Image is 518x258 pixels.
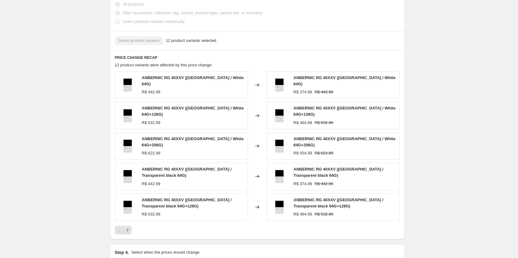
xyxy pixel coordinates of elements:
span: ANBERNIC RG 40XXV ([GEOGRAPHIC_DATA] / Transparent black 64G+128G) [142,198,232,208]
div: R$ 464.99 [294,120,312,126]
span: Select product variants individually [123,19,185,24]
div: R$ 622.99 [142,150,160,156]
span: ANBERNIC RG 40XXV ([GEOGRAPHIC_DATA] / White 64G) [294,75,396,86]
div: R$ 464.99 [294,211,312,217]
img: RG40XXV_7ab0add3-bf9d-40c4-9995-6c5d2d602f9f_80x.jpg [270,137,289,155]
strike: R$ 532.99 [315,211,333,217]
img: RG40XXV_7ab0add3-bf9d-40c4-9995-6c5d2d602f9f_80x.jpg [118,137,137,155]
div: R$ 442.99 [142,89,160,95]
span: ANBERNIC RG 40XXV ([GEOGRAPHIC_DATA] / Transparent black 64G) [142,167,232,178]
img: RG40XXV_7ab0add3-bf9d-40c4-9995-6c5d2d602f9f_80x.jpg [118,76,137,94]
span: All products [123,2,144,7]
p: Select when the prices should change [131,249,199,256]
span: ANBERNIC RG 40XXV ([GEOGRAPHIC_DATA] / White 64G+256G) [142,136,244,147]
strike: R$ 442.99 [315,89,333,95]
span: ANBERNIC RG 40XXV ([GEOGRAPHIC_DATA] / Transparent black 64G) [294,167,384,178]
span: ANBERNIC RG 40XXV ([GEOGRAPHIC_DATA] / White 64G+256G) [294,136,396,147]
strike: R$ 532.99 [315,120,333,126]
button: Next [123,226,132,234]
div: R$ 374.99 [294,181,312,187]
div: R$ 554.99 [294,150,312,156]
h2: Step 4. [115,249,129,256]
img: RG40XXV_7ab0add3-bf9d-40c4-9995-6c5d2d602f9f_80x.jpg [118,198,137,216]
span: ANBERNIC RG 40XXV ([GEOGRAPHIC_DATA] / White 64G+128G) [294,106,396,117]
span: ANBERNIC RG 40XXV ([GEOGRAPHIC_DATA] / Transparent black 64G+128G) [294,198,384,208]
nav: Pagination [115,226,132,234]
span: 12 product variants selected [166,38,216,44]
strike: R$ 442.99 [315,181,333,187]
img: RG40XXV_7ab0add3-bf9d-40c4-9995-6c5d2d602f9f_80x.jpg [270,76,289,94]
span: ANBERNIC RG 40XXV ([GEOGRAPHIC_DATA] / White 64G) [142,75,244,86]
img: RG40XXV_7ab0add3-bf9d-40c4-9995-6c5d2d602f9f_80x.jpg [118,167,137,186]
div: R$ 442.99 [142,181,160,187]
img: RG40XXV_7ab0add3-bf9d-40c4-9995-6c5d2d602f9f_80x.jpg [270,198,289,216]
img: RG40XXV_7ab0add3-bf9d-40c4-9995-6c5d2d602f9f_80x.jpg [270,167,289,186]
div: R$ 532.99 [142,211,160,217]
img: RG40XXV_7ab0add3-bf9d-40c4-9995-6c5d2d602f9f_80x.jpg [270,106,289,125]
h6: PRICE CHANGE RECAP [115,55,400,60]
span: Filter by product, collection, tag, vendor, product type, variant title, or inventory [123,11,263,15]
strike: R$ 622.99 [315,150,333,156]
span: 12 product variants were affected by this price change: [115,63,213,67]
span: ANBERNIC RG 40XXV ([GEOGRAPHIC_DATA] / White 64G+128G) [142,106,244,117]
div: R$ 532.99 [142,120,160,126]
div: R$ 374.99 [294,89,312,95]
img: RG40XXV_7ab0add3-bf9d-40c4-9995-6c5d2d602f9f_80x.jpg [118,106,137,125]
